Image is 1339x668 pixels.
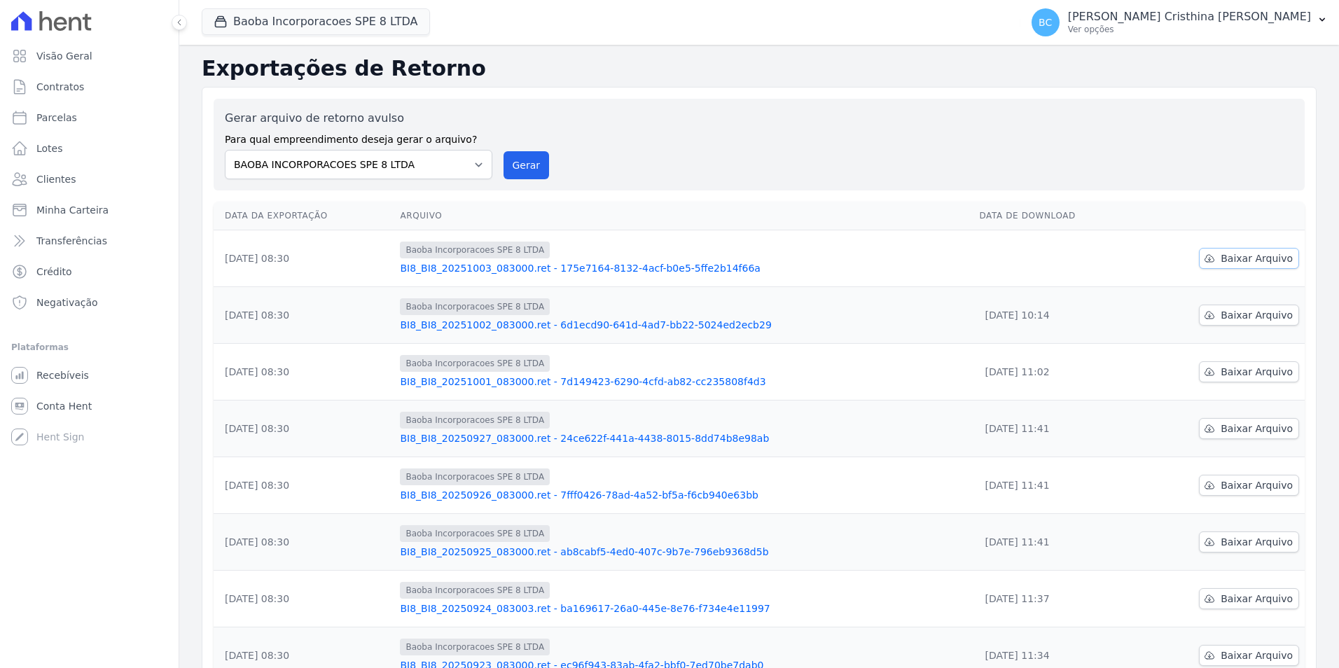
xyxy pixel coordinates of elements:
[1068,10,1311,24] p: [PERSON_NAME] Cristhina [PERSON_NAME]
[225,127,492,147] label: Para qual empreendimento deseja gerar o arquivo?
[6,258,173,286] a: Crédito
[1199,248,1299,269] a: Baixar Arquivo
[6,196,173,224] a: Minha Carteira
[400,242,550,258] span: Baoba Incorporacoes SPE 8 LTDA
[400,375,968,389] a: BI8_BI8_20251001_083000.ret - 7d149423-6290-4cfd-ab82-cc235808f4d3
[973,202,1136,230] th: Data de Download
[6,42,173,70] a: Visão Geral
[1221,592,1293,606] span: Baixar Arquivo
[1199,361,1299,382] a: Baixar Arquivo
[36,295,98,309] span: Negativação
[36,234,107,248] span: Transferências
[400,639,550,655] span: Baoba Incorporacoes SPE 8 LTDA
[214,202,394,230] th: Data da Exportação
[36,49,92,63] span: Visão Geral
[1199,531,1299,552] a: Baixar Arquivo
[225,110,492,127] label: Gerar arquivo de retorno avulso
[214,571,394,627] td: [DATE] 08:30
[36,80,84,94] span: Contratos
[973,344,1136,401] td: [DATE] 11:02
[394,202,973,230] th: Arquivo
[36,111,77,125] span: Parcelas
[214,457,394,514] td: [DATE] 08:30
[1068,24,1311,35] p: Ver opções
[1199,645,1299,666] a: Baixar Arquivo
[1221,478,1293,492] span: Baixar Arquivo
[6,288,173,316] a: Negativação
[214,287,394,344] td: [DATE] 08:30
[400,355,550,372] span: Baoba Incorporacoes SPE 8 LTDA
[6,73,173,101] a: Contratos
[400,601,968,615] a: BI8_BI8_20250924_083003.ret - ba169617-26a0-445e-8e76-f734e4e11997
[214,230,394,287] td: [DATE] 08:30
[6,165,173,193] a: Clientes
[1221,648,1293,662] span: Baixar Arquivo
[1221,365,1293,379] span: Baixar Arquivo
[36,368,89,382] span: Recebíveis
[214,514,394,571] td: [DATE] 08:30
[1039,18,1052,27] span: BC
[973,457,1136,514] td: [DATE] 11:41
[1199,588,1299,609] a: Baixar Arquivo
[1221,535,1293,549] span: Baixar Arquivo
[1199,418,1299,439] a: Baixar Arquivo
[504,151,550,179] button: Gerar
[973,401,1136,457] td: [DATE] 11:41
[400,318,968,332] a: BI8_BI8_20251002_083000.ret - 6d1ecd90-641d-4ad7-bb22-5024ed2ecb29
[400,488,968,502] a: BI8_BI8_20250926_083000.ret - 7fff0426-78ad-4a52-bf5a-f6cb940e63bb
[400,298,550,315] span: Baoba Incorporacoes SPE 8 LTDA
[1221,251,1293,265] span: Baixar Arquivo
[400,431,968,445] a: BI8_BI8_20250927_083000.ret - 24ce622f-441a-4438-8015-8dd74b8e98ab
[6,392,173,420] a: Conta Hent
[202,8,430,35] button: Baoba Incorporacoes SPE 8 LTDA
[36,172,76,186] span: Clientes
[214,401,394,457] td: [DATE] 08:30
[400,545,968,559] a: BI8_BI8_20250925_083000.ret - ab8cabf5-4ed0-407c-9b7e-796eb9368d5b
[1221,422,1293,436] span: Baixar Arquivo
[6,104,173,132] a: Parcelas
[214,344,394,401] td: [DATE] 08:30
[11,339,167,356] div: Plataformas
[1199,475,1299,496] a: Baixar Arquivo
[36,141,63,155] span: Lotes
[6,227,173,255] a: Transferências
[1221,308,1293,322] span: Baixar Arquivo
[36,203,109,217] span: Minha Carteira
[400,582,550,599] span: Baoba Incorporacoes SPE 8 LTDA
[973,287,1136,344] td: [DATE] 10:14
[973,571,1136,627] td: [DATE] 11:37
[202,56,1317,81] h2: Exportações de Retorno
[400,525,550,542] span: Baoba Incorporacoes SPE 8 LTDA
[973,514,1136,571] td: [DATE] 11:41
[400,261,968,275] a: BI8_BI8_20251003_083000.ret - 175e7164-8132-4acf-b0e5-5ffe2b14f66a
[1020,3,1339,42] button: BC [PERSON_NAME] Cristhina [PERSON_NAME] Ver opções
[36,265,72,279] span: Crédito
[400,468,550,485] span: Baoba Incorporacoes SPE 8 LTDA
[1199,305,1299,326] a: Baixar Arquivo
[6,361,173,389] a: Recebíveis
[36,399,92,413] span: Conta Hent
[400,412,550,429] span: Baoba Incorporacoes SPE 8 LTDA
[6,134,173,162] a: Lotes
